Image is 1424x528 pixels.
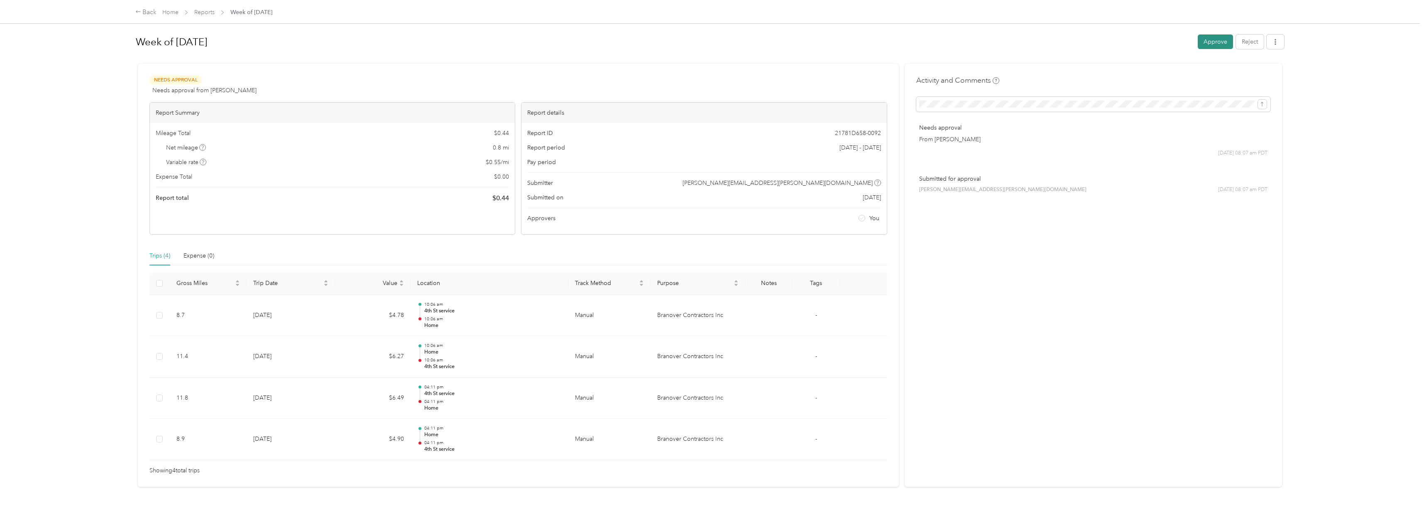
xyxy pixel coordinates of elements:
[424,307,562,315] p: 4th St service
[424,399,562,405] p: 04:11 pm
[919,186,1086,194] span: [PERSON_NAME][EMAIL_ADDRESS][PERSON_NAME][DOMAIN_NAME]
[835,129,881,138] span: 21781D658-0092
[863,193,881,202] span: [DATE]
[411,272,568,295] th: Location
[492,193,509,203] span: $ 0.44
[247,336,335,378] td: [DATE]
[486,158,509,167] span: $ 0.55 / mi
[683,179,873,187] span: [PERSON_NAME][EMAIL_ADDRESS][PERSON_NAME][DOMAIN_NAME]
[149,251,170,260] div: Trips (4)
[323,282,328,287] span: caret-down
[527,179,553,187] span: Submitter
[156,194,189,202] span: Report total
[247,378,335,419] td: [DATE]
[424,363,562,371] p: 4th St service
[166,158,207,167] span: Variable rate
[156,172,192,181] span: Expense Total
[651,336,745,378] td: Branover Contractors Inc
[235,279,240,284] span: caret-up
[568,378,651,419] td: Manual
[815,435,817,442] span: -
[527,129,553,138] span: Report ID
[162,9,179,16] a: Home
[575,280,637,287] span: Track Method
[424,440,562,446] p: 04:11 pm
[1236,34,1264,49] button: Reject
[745,272,793,295] th: Notes
[424,390,562,398] p: 4th St service
[793,272,840,295] th: Tags
[424,302,562,307] p: 10:06 am
[815,312,817,319] span: -
[152,86,257,95] span: Needs approval from [PERSON_NAME]
[184,251,214,260] div: Expense (0)
[342,280,397,287] span: Value
[424,446,562,453] p: 4th St service
[335,336,411,378] td: $6.27
[651,272,745,295] th: Purpose
[527,158,556,167] span: Pay period
[734,282,739,287] span: caret-down
[839,143,881,152] span: [DATE] - [DATE]
[150,103,515,123] div: Report Summary
[135,7,157,17] div: Back
[149,75,202,85] span: Needs Approval
[424,343,562,349] p: 10:06 am
[568,295,651,336] td: Manual
[399,282,404,287] span: caret-down
[424,316,562,322] p: 10:06 am
[568,419,651,460] td: Manual
[1378,481,1424,528] iframe: Everlance-gr Chat Button Frame
[639,279,644,284] span: caret-up
[230,8,272,17] span: Week of [DATE]
[1218,150,1267,157] span: [DATE] 08:07 am PDT
[194,9,215,16] a: Reports
[335,378,411,419] td: $6.49
[170,378,247,419] td: 11.8
[651,295,745,336] td: Branover Contractors Inc
[424,431,562,439] p: Home
[424,384,562,390] p: 04:11 pm
[170,419,247,460] td: 8.9
[170,336,247,378] td: 11.4
[493,143,509,152] span: 0.8 mi
[494,172,509,181] span: $ 0.00
[424,322,562,329] p: Home
[335,295,411,336] td: $4.78
[399,279,404,284] span: caret-up
[494,129,509,138] span: $ 0.44
[916,75,999,86] h4: Activity and Comments
[156,129,191,138] span: Mileage Total
[651,419,745,460] td: Branover Contractors Inc
[136,32,1192,52] h1: Week of September 22 2025
[170,272,247,295] th: Gross Miles
[1218,186,1267,194] span: [DATE] 08:07 am PDT
[651,378,745,419] td: Branover Contractors Inc
[527,193,563,202] span: Submitted on
[657,280,732,287] span: Purpose
[335,419,411,460] td: $4.90
[527,214,555,223] span: Approvers
[521,103,886,123] div: Report details
[424,405,562,412] p: Home
[424,357,562,363] p: 10:06 am
[919,123,1267,132] p: Needs approval
[1198,34,1233,49] button: Approve
[815,353,817,360] span: -
[527,143,565,152] span: Report period
[176,280,233,287] span: Gross Miles
[253,280,322,287] span: Trip Date
[424,425,562,431] p: 04:11 pm
[247,295,335,336] td: [DATE]
[166,143,206,152] span: Net mileage
[247,272,335,295] th: Trip Date
[170,295,247,336] td: 8.7
[734,279,739,284] span: caret-up
[424,349,562,356] p: Home
[919,135,1267,144] p: From [PERSON_NAME]
[568,272,651,295] th: Track Method
[815,394,817,401] span: -
[869,214,879,223] span: You
[919,174,1267,183] p: Submitted for approval
[149,466,200,475] span: Showing 4 total trips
